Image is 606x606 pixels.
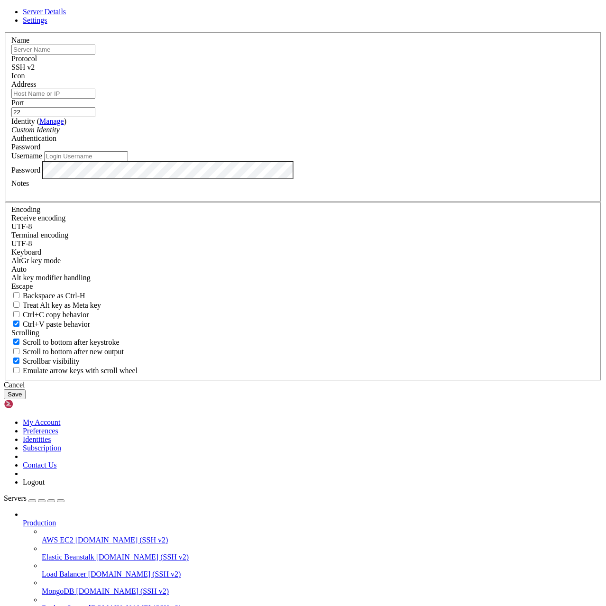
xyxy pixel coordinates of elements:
label: Notes [11,179,29,187]
label: The vertical scrollbar mode. [11,357,80,365]
label: Identity [11,117,66,125]
div: Escape [11,282,595,291]
span: UTF-8 [11,222,32,230]
a: Settings [23,16,47,24]
li: AWS EC2 [DOMAIN_NAME] (SSH v2) [42,527,602,544]
span: Scrollbar visibility [23,357,80,365]
label: Icon [11,72,25,80]
label: Set the expected encoding for data received from the host. If the encodings do not match, visual ... [11,257,61,265]
span: Scroll to bottom after keystroke [23,338,119,346]
label: The default terminal encoding. ISO-2022 enables character map translations (like graphics maps). ... [11,231,68,239]
label: Ctrl+V pastes if true, sends ^V to host if false. Ctrl+Shift+V sends ^V to host if true, pastes i... [11,320,90,328]
span: Production [23,519,56,527]
input: Port Number [11,107,95,117]
span: Elastic Beanstalk [42,553,94,561]
input: Server Name [11,45,95,55]
span: [DOMAIN_NAME] (SSH v2) [96,553,189,561]
span: Load Balancer [42,570,86,578]
a: Manage [39,117,64,125]
label: Whether the Alt key acts as a Meta key or as a distinct Alt key. [11,301,101,309]
label: Keyboard [11,248,41,256]
span: Auto [11,265,27,273]
label: Scroll to bottom after new output. [11,348,124,356]
label: Encoding [11,205,40,213]
label: Set the expected encoding for data received from the host. If the encodings do not match, visual ... [11,214,65,222]
input: Treat Alt key as Meta key [13,302,19,308]
span: [DOMAIN_NAME] (SSH v2) [75,536,168,544]
input: Scrollbar visibility [13,358,19,364]
div: Auto [11,265,595,274]
div: Password [11,143,595,151]
a: AWS EC2 [DOMAIN_NAME] (SSH v2) [42,536,602,544]
span: SSH v2 [11,63,35,71]
div: UTF-8 [11,239,595,248]
a: Logout [23,478,45,486]
label: Whether to scroll to the bottom on any keystroke. [11,338,119,346]
span: [DOMAIN_NAME] (SSH v2) [76,587,169,595]
a: Subscription [23,444,61,452]
a: MongoDB [DOMAIN_NAME] (SSH v2) [42,587,602,596]
label: Port [11,99,24,107]
label: Authentication [11,134,56,142]
a: Load Balancer [DOMAIN_NAME] (SSH v2) [42,570,602,578]
label: When using the alternative screen buffer, and DECCKM (Application Cursor Keys) is active, mouse w... [11,367,138,375]
span: Escape [11,282,33,290]
input: Emulate arrow keys with scroll wheel [13,367,19,373]
a: Preferences [23,427,58,435]
span: Password [11,143,40,151]
span: [DOMAIN_NAME] (SSH v2) [88,570,181,578]
a: Servers [4,494,64,502]
input: Login Username [44,151,128,161]
span: Backspace as Ctrl-H [23,292,85,300]
span: Servers [4,494,27,502]
div: Cancel [4,381,602,389]
span: Emulate arrow keys with scroll wheel [23,367,138,375]
label: Password [11,165,40,174]
li: Load Balancer [DOMAIN_NAME] (SSH v2) [42,561,602,578]
i: Custom Identity [11,126,60,134]
label: Protocol [11,55,37,63]
div: Custom Identity [11,126,595,134]
input: Host Name or IP [11,89,95,99]
span: Ctrl+C copy behavior [23,311,89,319]
input: Ctrl+V paste behavior [13,321,19,327]
span: UTF-8 [11,239,32,248]
label: Controls how the Alt key is handled. Escape: Send an ESC prefix. 8-Bit: Add 128 to the typed char... [11,274,91,282]
label: Username [11,152,42,160]
input: Backspace as Ctrl-H [13,292,19,298]
span: Treat Alt key as Meta key [23,301,101,309]
a: Production [23,519,602,527]
input: Scroll to bottom after new output [13,348,19,354]
a: Contact Us [23,461,57,469]
span: Ctrl+V paste behavior [23,320,90,328]
li: MongoDB [DOMAIN_NAME] (SSH v2) [42,578,602,596]
label: If true, the backspace should send BS ('\x08', aka ^H). Otherwise the backspace key should send '... [11,292,85,300]
a: Server Details [23,8,66,16]
span: ( ) [37,117,66,125]
input: Scroll to bottom after keystroke [13,339,19,345]
li: Elastic Beanstalk [DOMAIN_NAME] (SSH v2) [42,544,602,561]
label: Address [11,80,36,88]
img: Shellngn [4,399,58,409]
a: Identities [23,435,51,443]
div: UTF-8 [11,222,595,231]
div: SSH v2 [11,63,595,72]
input: Ctrl+C copy behavior [13,311,19,317]
span: Scroll to bottom after new output [23,348,124,356]
button: Save [4,389,26,399]
span: AWS EC2 [42,536,73,544]
label: Ctrl-C copies if true, send ^C to host if false. Ctrl-Shift-C sends ^C to host if true, copies if... [11,311,89,319]
span: MongoDB [42,587,74,595]
a: My Account [23,418,61,426]
a: Elastic Beanstalk [DOMAIN_NAME] (SSH v2) [42,553,602,561]
label: Scrolling [11,329,39,337]
label: Name [11,36,29,44]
